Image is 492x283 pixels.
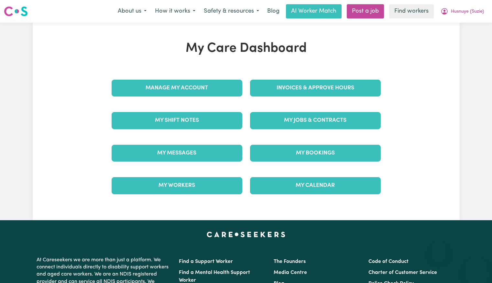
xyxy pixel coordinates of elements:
[347,4,384,18] a: Post a job
[4,4,28,19] a: Careseekers logo
[263,4,283,18] a: Blog
[432,242,445,255] iframe: Close message
[368,270,437,275] a: Charter of Customer Service
[436,5,488,18] button: My Account
[286,4,342,18] a: AI Worker Match
[274,259,306,264] a: The Founders
[250,145,381,162] a: My Bookings
[114,5,151,18] button: About us
[250,177,381,194] a: My Calendar
[250,112,381,129] a: My Jobs & Contracts
[112,112,242,129] a: My Shift Notes
[4,6,28,17] img: Careseekers logo
[200,5,263,18] button: Safety & resources
[274,270,307,275] a: Media Centre
[451,8,484,15] span: Husnuye (Suzie)
[112,145,242,162] a: My Messages
[250,80,381,96] a: Invoices & Approve Hours
[108,41,385,56] h1: My Care Dashboard
[389,4,434,18] a: Find workers
[368,259,409,264] a: Code of Conduct
[179,270,250,283] a: Find a Mental Health Support Worker
[466,257,487,278] iframe: Button to launch messaging window
[151,5,200,18] button: How it works
[112,177,242,194] a: My Workers
[112,80,242,96] a: Manage My Account
[207,232,285,237] a: Careseekers home page
[179,259,233,264] a: Find a Support Worker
